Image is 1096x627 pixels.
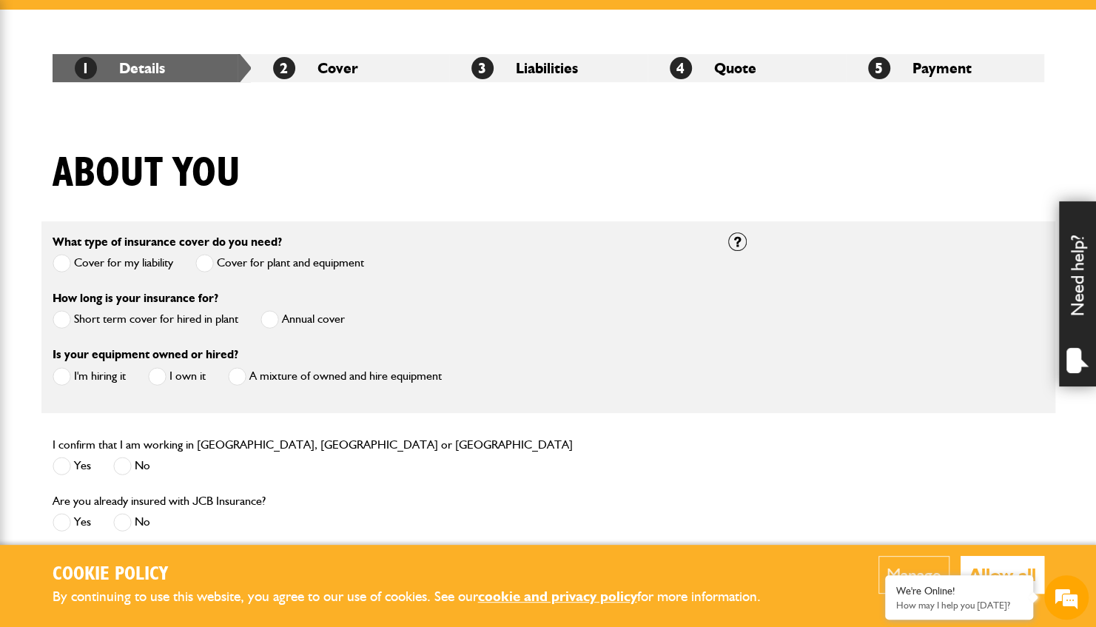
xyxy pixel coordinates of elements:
button: Manage [878,556,949,594]
span: 5 [868,57,890,79]
div: We're Online! [896,585,1022,597]
span: 1 [75,57,97,79]
label: How long is your insurance for? [53,292,218,304]
label: No [113,457,150,475]
span: 4 [670,57,692,79]
li: Cover [251,54,449,82]
label: Yes [53,457,91,475]
label: No [113,513,150,532]
span: 3 [471,57,494,79]
li: Quote [648,54,846,82]
label: I'm hiring it [53,367,126,386]
a: cookie and privacy policy [478,588,637,605]
label: I confirm that I am working in [GEOGRAPHIC_DATA], [GEOGRAPHIC_DATA] or [GEOGRAPHIC_DATA] [53,439,573,451]
li: Payment [846,54,1044,82]
div: Need help? [1059,201,1096,386]
label: Is your equipment owned or hired? [53,349,238,361]
label: A mixture of owned and hire equipment [228,367,442,386]
label: I own it [148,367,206,386]
label: Cover for plant and equipment [195,254,364,272]
h2: Cookie Policy [53,563,785,586]
li: Details [53,54,251,82]
span: 2 [273,57,295,79]
label: What type of insurance cover do you need? [53,236,282,248]
label: Are you already insured with JCB Insurance? [53,495,266,507]
h1: About you [53,149,241,198]
li: Liabilities [449,54,648,82]
label: Yes [53,513,91,532]
label: Short term cover for hired in plant [53,310,238,329]
p: How may I help you today? [896,600,1022,611]
p: By continuing to use this website, you agree to our use of cookies. See our for more information. [53,586,785,608]
label: Cover for my liability [53,254,173,272]
button: Allow all [961,556,1044,594]
label: Annual cover [260,310,345,329]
